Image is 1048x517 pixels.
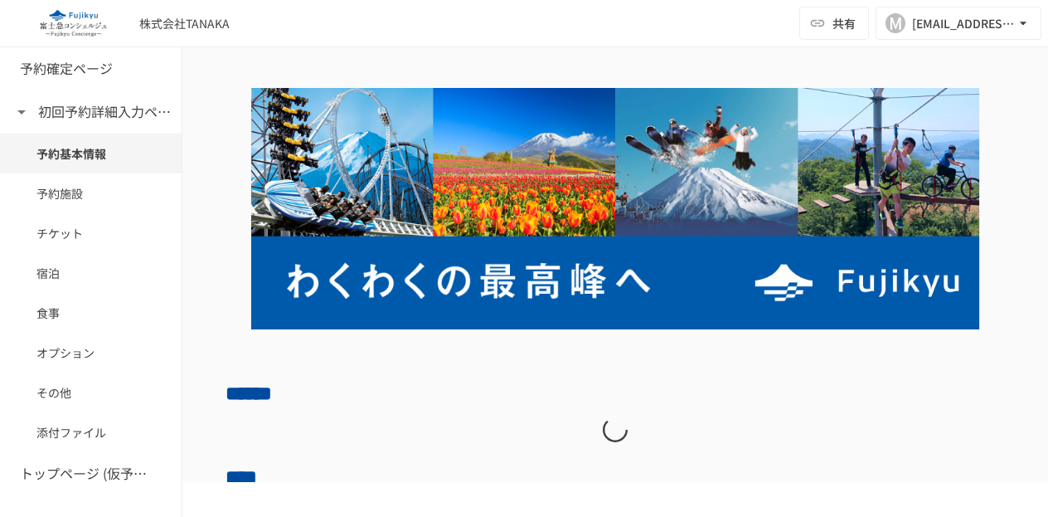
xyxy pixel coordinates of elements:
span: 予約基本情報 [36,144,145,163]
span: オプション [36,344,145,362]
button: M[EMAIL_ADDRESS][DOMAIN_NAME] [876,7,1041,40]
img: eQeGXtYPV2fEKIA3pizDiVdzO5gJTl2ahLbsPaD2E4R [20,10,126,37]
div: M [885,13,905,33]
h6: 予約確定ページ [20,58,113,80]
span: チケット [36,224,145,242]
span: 食事 [36,304,145,322]
div: 株式会社TANAKA [139,15,230,32]
span: 宿泊 [36,264,145,282]
span: 添付ファイル [36,423,145,441]
button: 共有 [799,7,869,40]
span: 共有 [832,14,856,32]
span: その他 [36,383,145,402]
img: mg2cIuvRhv63UHtX5VfAfh1DTCPHmnxnvRSqzGwtk3G [226,88,1005,329]
h6: 初回予約詳細入力ページ [38,101,171,123]
div: [EMAIL_ADDRESS][DOMAIN_NAME] [912,13,1015,34]
h6: トップページ (仮予約一覧) [20,463,153,485]
span: 予約施設 [36,184,145,202]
